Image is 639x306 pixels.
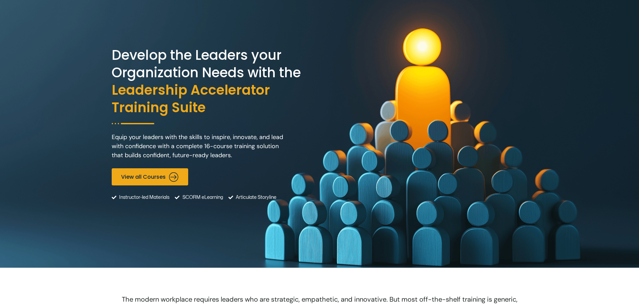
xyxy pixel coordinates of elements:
span: Articulate Storyline [234,189,276,206]
span: Instructor-led Materials [117,189,169,206]
span: Leadership Accelerator Training Suite [112,81,318,116]
p: Equip your leaders with the skills to inspire, innovate, and lead with confidence with a complete... [112,133,289,160]
a: View all Courses [112,168,188,185]
h2: Develop the Leaders your Organization Needs with the [112,46,318,116]
span: SCORM eLearning [181,189,223,206]
span: View all Courses [121,174,166,180]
